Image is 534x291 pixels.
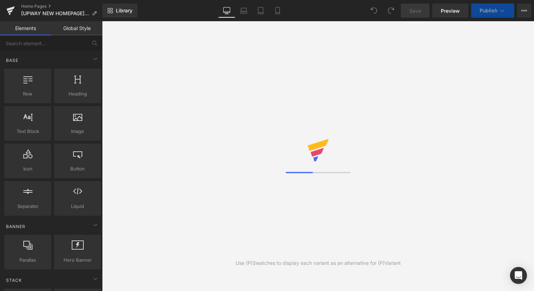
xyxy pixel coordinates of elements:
a: Preview [432,4,468,18]
button: More [517,4,531,18]
a: Desktop [218,4,235,18]
span: Hero Banner [56,256,99,264]
span: Liquid [56,203,99,210]
a: Home Pages [21,4,102,9]
a: Global Style [51,21,102,35]
button: Undo [367,4,381,18]
a: Tablet [252,4,269,18]
button: Redo [384,4,398,18]
span: Library [116,7,132,14]
span: Parallax [6,256,49,264]
span: [UPWAY NEW HOMEPAGE] 2025 [21,11,89,16]
span: Heading [56,90,99,98]
a: Laptop [235,4,252,18]
span: Text Block [6,128,49,135]
span: Row [6,90,49,98]
div: Use (P)Swatches to display each variant as an alternative for (P)Variant [236,259,401,267]
span: Button [56,165,99,173]
span: Save [409,7,421,14]
span: Image [56,128,99,135]
span: Banner [5,223,26,230]
a: Mobile [269,4,286,18]
span: Publish [480,8,497,13]
div: Open Intercom Messenger [510,267,527,284]
span: Preview [441,7,460,14]
span: Stack [5,277,23,284]
span: Base [5,57,19,64]
span: Separator [6,203,49,210]
a: New Library [102,4,137,18]
button: Publish [471,4,514,18]
span: Icon [6,165,49,173]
